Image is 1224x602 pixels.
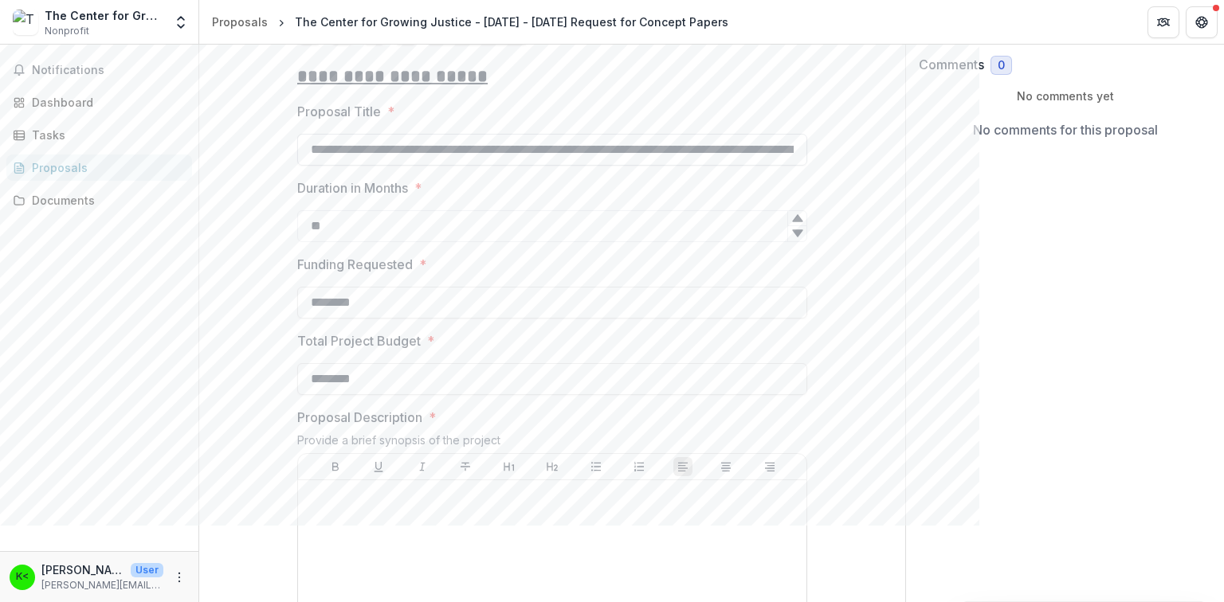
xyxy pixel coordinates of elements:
[297,178,408,197] p: Duration in Months
[13,10,38,35] img: The Center for Growing Justice
[6,154,192,181] a: Proposals
[919,57,984,72] h2: Comments
[32,94,179,111] div: Dashboard
[919,88,1211,104] p: No comments yet
[41,578,163,592] p: [PERSON_NAME][EMAIL_ADDRESS][DOMAIN_NAME]
[45,7,163,24] div: The Center for Growing Justice
[973,120,1158,139] p: No comments for this proposal
[413,457,432,476] button: Italicize
[206,10,735,33] nav: breadcrumb
[170,6,192,38] button: Open entity switcher
[543,457,562,476] button: Heading 2
[297,255,413,274] p: Funding Requested
[586,457,606,476] button: Bullet List
[1186,6,1218,38] button: Get Help
[41,561,124,578] p: [PERSON_NAME] <[PERSON_NAME][EMAIL_ADDRESS][DOMAIN_NAME]>
[6,187,192,213] a: Documents
[170,568,189,587] button: More
[500,457,519,476] button: Heading 1
[456,457,475,476] button: Strike
[16,572,29,582] div: Keith Rose <keith@growjustice.org>
[32,159,179,176] div: Proposals
[6,57,192,83] button: Notifications
[673,457,692,476] button: Align Left
[206,10,274,33] a: Proposals
[295,14,728,30] div: The Center for Growing Justice - [DATE] - [DATE] Request for Concept Papers
[212,14,268,30] div: Proposals
[998,59,1005,72] span: 0
[326,457,345,476] button: Bold
[630,457,649,476] button: Ordered List
[32,64,186,77] span: Notifications
[297,102,381,121] p: Proposal Title
[6,89,192,115] a: Dashboard
[131,563,163,577] p: User
[716,457,736,476] button: Align Center
[297,433,807,453] div: Provide a brief synopsis of the project
[32,127,179,143] div: Tasks
[1147,6,1179,38] button: Partners
[369,457,388,476] button: Underline
[297,331,421,350] p: Total Project Budget
[32,192,179,209] div: Documents
[45,24,89,38] span: Nonprofit
[760,457,779,476] button: Align Right
[297,408,422,427] p: Proposal Description
[6,122,192,148] a: Tasks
